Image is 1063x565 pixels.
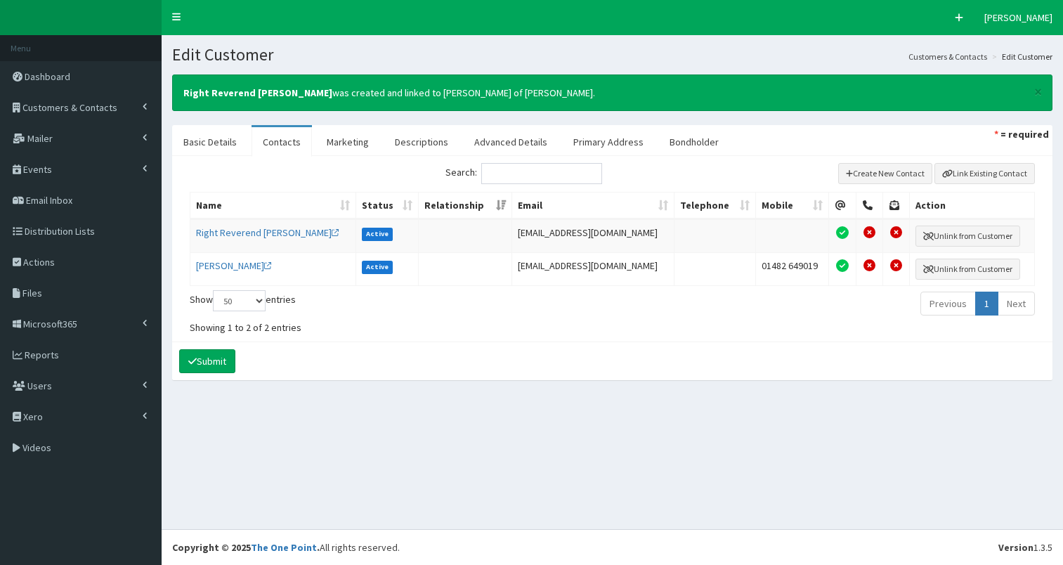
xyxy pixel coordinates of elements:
input: Search: [481,163,602,184]
td: [EMAIL_ADDRESS][DOMAIN_NAME] [512,219,674,252]
th: Name: activate to sort column ascending [190,193,356,219]
button: Submit [179,349,235,373]
footer: All rights reserved. [162,529,1063,565]
th: Action [910,193,1035,219]
a: [PERSON_NAME] [196,259,272,272]
span: Users [27,379,52,392]
span: Events [23,163,52,176]
button: Unlink from Customer [915,259,1020,280]
a: Primary Address [562,127,655,157]
td: 01482 649019 [756,252,829,285]
strong: = required [1000,128,1049,141]
span: Customers & Contacts [22,101,117,114]
a: Customers & Contacts [908,51,987,63]
a: Marketing [315,127,380,157]
li: Edit Customer [989,51,1052,63]
th: Relationship: activate to sort column ascending [419,193,512,219]
strong: Copyright © 2025 . [172,541,320,554]
button: Unlink from Customer [915,226,1020,247]
span: [PERSON_NAME] [984,11,1052,24]
th: Mobile: activate to sort column ascending [756,193,829,219]
a: Previous [920,292,976,316]
a: Next [998,292,1035,316]
a: The One Point [251,541,317,554]
span: Distribution Lists [25,225,95,238]
th: Telephone: activate to sort column ascending [674,193,757,219]
span: Videos [22,441,51,454]
span: Email Inbox [26,194,72,207]
span: Xero [23,410,43,423]
a: Basic Details [172,127,248,157]
label: Active [362,261,393,273]
a: Advanced Details [463,127,559,157]
button: Link Existing Contact [934,163,1035,184]
th: Status: activate to sort column ascending [356,193,419,219]
select: Showentries [213,290,266,311]
a: Right Reverend [PERSON_NAME] [196,226,339,239]
th: Telephone Permission [856,193,883,219]
td: [EMAIL_ADDRESS][DOMAIN_NAME] [512,252,674,285]
b: Right Reverend [PERSON_NAME] [183,86,332,99]
a: Contacts [252,127,312,157]
label: Show entries [190,290,296,311]
th: Post Permission [883,193,910,219]
span: Files [22,287,42,299]
label: Active [362,228,393,240]
h1: Edit Customer [172,46,1052,64]
button: Create New Contact [838,163,933,184]
label: Search: [445,163,602,184]
th: Email Permission [829,193,856,219]
a: 1 [975,292,998,316]
a: Descriptions [384,127,459,157]
b: Version [998,541,1033,554]
span: Actions [23,256,55,268]
a: Bondholder [658,127,730,157]
span: Reports [25,349,59,361]
th: Email: activate to sort column ascending [512,193,674,219]
span: Microsoft365 [23,318,77,330]
div: was created and linked to [PERSON_NAME] of [PERSON_NAME]. [172,74,1052,111]
span: Dashboard [25,70,70,83]
span: Mailer [27,132,53,145]
div: 1.3.5 [998,540,1052,554]
div: Showing 1 to 2 of 2 entries [190,315,457,335]
button: × [1034,84,1042,99]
